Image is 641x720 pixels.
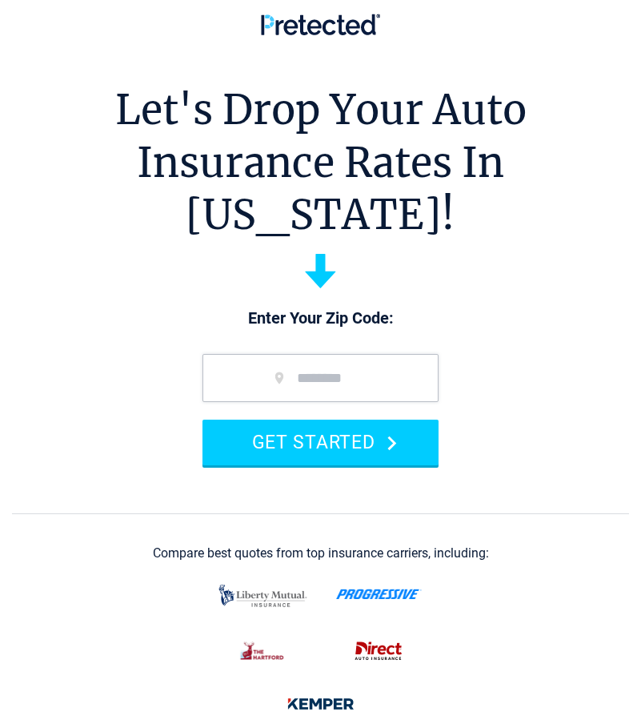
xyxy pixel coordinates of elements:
img: thehartford [231,634,294,668]
img: direct [347,634,411,668]
img: liberty [214,577,311,615]
p: Enter Your Zip Code: [186,308,455,330]
img: progressive [336,589,422,600]
div: Compare best quotes from top insurance carriers, including: [153,546,489,561]
h1: Let's Drop Your Auto Insurance Rates In [US_STATE]! [12,84,629,242]
button: GET STARTED [202,420,439,465]
input: zip code [202,354,439,402]
img: Pretected Logo [261,14,380,35]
